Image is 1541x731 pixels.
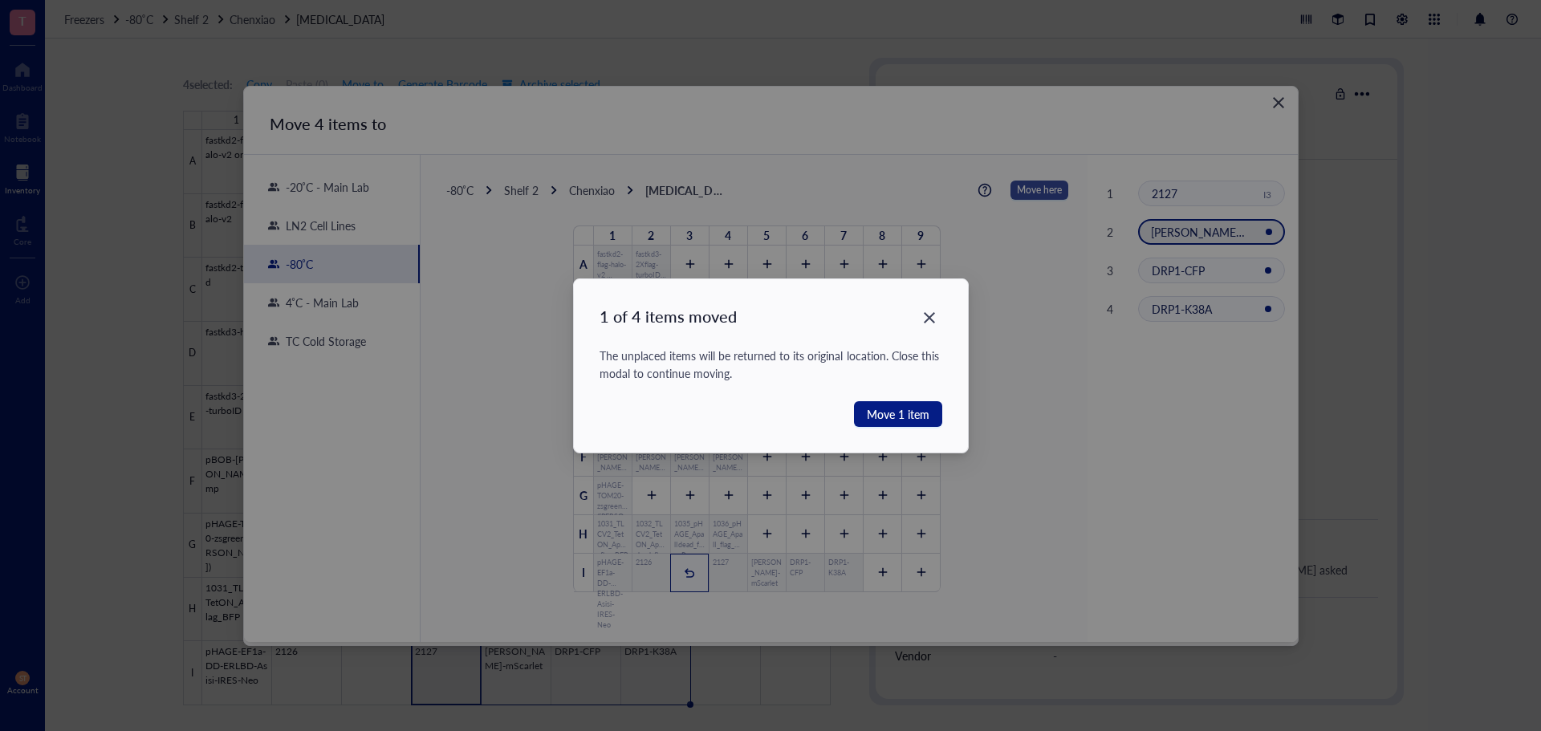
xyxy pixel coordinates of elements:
[600,305,942,327] div: 1 of 4 items moved
[853,401,941,427] button: Move 1 item
[600,347,942,382] div: The unplaced items will be returned to its original location. Close this modal to continue moving.
[916,305,941,331] button: Close
[866,405,929,423] span: Move 1 item
[916,308,941,327] span: Close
